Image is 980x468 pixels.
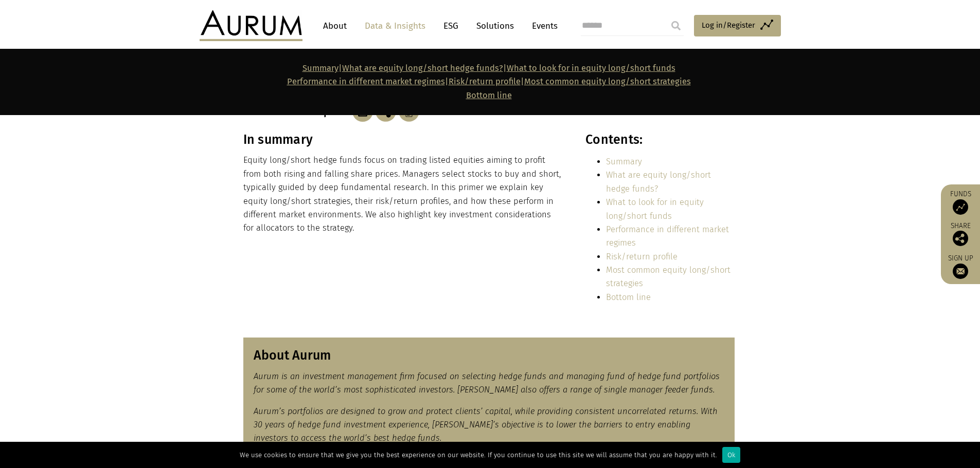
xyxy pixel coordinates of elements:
h3: In summary [243,132,563,147]
p: Equity long/short hedge funds focus on trading listed equities aiming to profit from both rising ... [243,154,563,235]
a: Events [527,16,558,35]
a: What are equity long/short hedge funds? [342,63,503,73]
a: About [318,16,352,35]
a: Bottom line [606,292,651,302]
em: Aurum’s portfolios are designed to grow and protect clients’ capital, while providing consistent ... [254,406,718,443]
a: What to look for in equity long/short funds [606,197,704,220]
img: Aurum [200,10,302,41]
img: Sign up to our newsletter [953,264,968,279]
a: Data & Insights [360,16,431,35]
a: Risk/return profile [449,77,521,86]
span: Log in/Register [702,19,755,31]
a: Performance in different market regimes [606,224,729,248]
img: Share this post [953,231,968,246]
h3: Contents: [585,132,734,147]
a: Summary [302,63,338,73]
a: Solutions [471,16,519,35]
img: Access Funds [953,199,968,215]
a: ESG [438,16,464,35]
div: Ok [722,447,740,463]
a: Most common equity long/short strategies [524,77,691,86]
h3: About Aurum [254,348,724,363]
a: What to look for in equity long/short funds [507,63,675,73]
a: Log in/Register [694,15,781,36]
a: Risk/return profile [606,252,678,261]
div: Share [946,222,975,246]
a: Funds [946,190,975,215]
a: Bottom line [466,90,512,100]
a: Sign up [946,254,975,279]
a: Most common equity long/short strategies [606,265,730,288]
strong: | | | | [287,63,691,100]
input: Submit [666,15,686,36]
em: Aurum is an investment management firm focused on selecting hedge funds and managing fund of hedg... [254,371,720,395]
a: Summary [606,157,642,166]
a: Performance in different market regimes [287,77,445,86]
a: What are equity long/short hedge funds? [606,170,711,193]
